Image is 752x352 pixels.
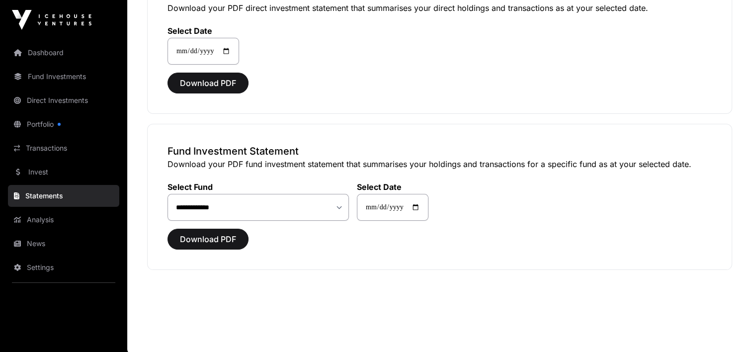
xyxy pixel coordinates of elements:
span: Download PDF [180,233,236,245]
label: Select Fund [167,182,349,192]
iframe: Chat Widget [702,304,752,352]
a: Statements [8,185,119,207]
p: Download your PDF fund investment statement that summarises your holdings and transactions for a ... [167,158,712,170]
a: News [8,233,119,255]
a: Settings [8,257,119,278]
a: Analysis [8,209,119,231]
a: Download PDF [167,239,249,249]
button: Download PDF [167,73,249,93]
span: Download PDF [180,77,236,89]
a: Transactions [8,137,119,159]
p: Download your PDF direct investment statement that summarises your direct holdings and transactio... [167,2,712,14]
a: Fund Investments [8,66,119,88]
button: Download PDF [167,229,249,250]
a: Direct Investments [8,89,119,111]
img: Icehouse Ventures Logo [12,10,91,30]
a: Invest [8,161,119,183]
label: Select Date [357,182,428,192]
label: Select Date [167,26,239,36]
a: Portfolio [8,113,119,135]
h3: Fund Investment Statement [167,144,712,158]
a: Dashboard [8,42,119,64]
a: Download PDF [167,83,249,92]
